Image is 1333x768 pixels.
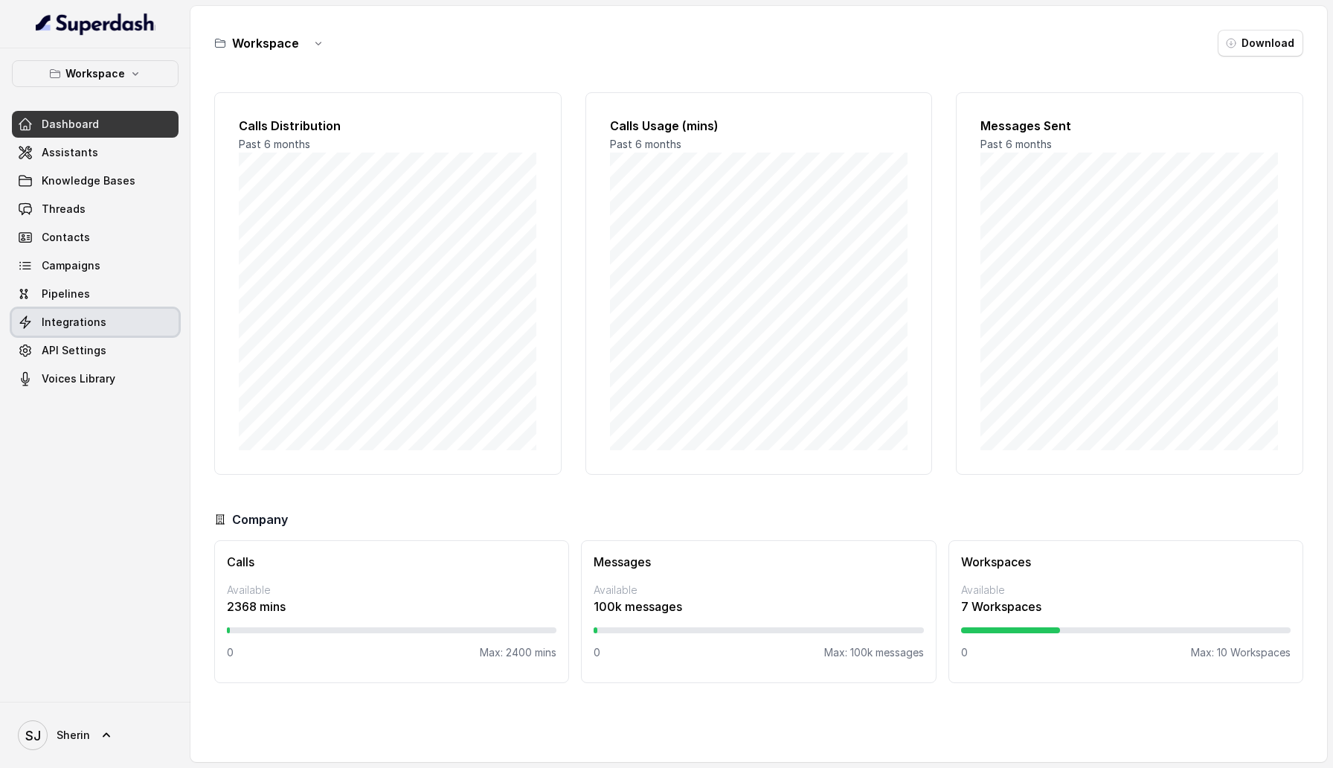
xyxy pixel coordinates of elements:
a: Dashboard [12,111,179,138]
p: Max: 2400 mins [480,645,556,660]
span: Voices Library [42,371,115,386]
p: 100k messages [594,598,923,615]
p: Max: 100k messages [824,645,924,660]
p: 0 [594,645,600,660]
h3: Workspaces [961,553,1291,571]
p: Available [594,583,923,598]
a: Voices Library [12,365,179,392]
a: Knowledge Bases [12,167,179,194]
p: Available [961,583,1291,598]
p: Available [227,583,556,598]
span: Past 6 months [610,138,681,150]
span: Campaigns [42,258,100,273]
button: Download [1218,30,1303,57]
span: Integrations [42,315,106,330]
a: API Settings [12,337,179,364]
span: Threads [42,202,86,217]
span: Assistants [42,145,98,160]
h2: Calls Distribution [239,117,537,135]
h3: Messages [594,553,923,571]
p: Max: 10 Workspaces [1191,645,1291,660]
span: Contacts [42,230,90,245]
a: Contacts [12,224,179,251]
a: Threads [12,196,179,223]
span: Past 6 months [239,138,310,150]
span: Knowledge Bases [42,173,135,188]
span: Dashboard [42,117,99,132]
p: 7 Workspaces [961,598,1291,615]
h3: Calls [227,553,556,571]
span: Sherin [57,728,90,743]
h2: Calls Usage (mins) [610,117,908,135]
a: Integrations [12,309,179,336]
span: API Settings [42,343,106,358]
p: 0 [227,645,234,660]
a: Sherin [12,714,179,756]
a: Assistants [12,139,179,166]
text: SJ [25,728,41,743]
a: Pipelines [12,281,179,307]
h2: Messages Sent [980,117,1279,135]
h3: Company [232,511,288,528]
p: Workspace [65,65,125,83]
span: Past 6 months [980,138,1052,150]
button: Workspace [12,60,179,87]
p: 2368 mins [227,598,556,615]
img: light.svg [36,12,155,36]
span: Pipelines [42,287,90,301]
h3: Workspace [232,34,299,52]
a: Campaigns [12,252,179,279]
p: 0 [961,645,968,660]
